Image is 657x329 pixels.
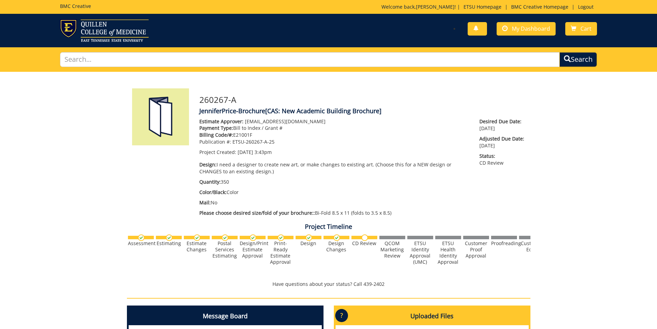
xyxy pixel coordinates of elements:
p: [EMAIL_ADDRESS][DOMAIN_NAME] [199,118,469,125]
span: Design: [199,161,217,168]
span: Desired Due Date: [479,118,525,125]
p: I need a designer to create new art, or make changes to existing art. (Choose this for a NEW desi... [199,161,469,175]
span: Please choose desired size/fold of your brochure:: [199,210,315,216]
a: ETSU Homepage [460,3,505,10]
div: QCOM Marketing Review [379,240,405,259]
span: Quantity: [199,178,221,185]
p: 350 [199,178,469,185]
span: Cart [580,25,591,32]
img: Product featured image [132,88,189,145]
h4: Message Board [129,307,322,325]
div: Print-Ready Estimate Approval [268,240,293,265]
img: checkmark [166,234,172,241]
span: Adjusted Due Date: [479,135,525,142]
p: No [199,199,469,206]
img: checkmark [138,234,145,241]
p: Bill to Index / Grant # [199,125,469,132]
a: Cart [565,22,597,36]
div: Assessment [128,240,154,246]
a: [PERSON_NAME] [416,3,455,10]
div: Customer Edits [519,240,545,253]
img: no [361,234,368,241]
p: Bi-Fold 8.5 x 11 (folds to 3.5 x 8.5) [199,210,469,216]
p: Welcome back, ! | | | [381,3,597,10]
img: checkmark [306,234,312,241]
span: My Dashboard [512,25,550,32]
h5: BMC Creative [60,3,91,9]
span: Status: [479,153,525,159]
span: Color/Black: [199,189,227,195]
img: checkmark [194,234,200,241]
span: Estimate Approver: [199,118,243,125]
div: Proofreading [491,240,517,246]
a: My Dashboard [497,22,556,36]
div: Design Changes [323,240,349,253]
p: Color [199,189,469,196]
div: Customer Proof Approval [463,240,489,259]
span: Publication #: [199,138,231,145]
h4: Project Timeline [127,223,530,230]
div: Estimate Changes [184,240,210,253]
p: CD Review [479,153,525,166]
div: CD Review [351,240,377,246]
a: Logout [575,3,597,10]
span: [DATE] 3:43pm [238,149,272,155]
div: Postal Services Estimating [212,240,238,259]
p: [DATE] [479,135,525,149]
div: ETSU Identity Approval (UMC) [407,240,433,265]
h4: JenniferPrice-Brochure [199,108,525,115]
span: Mail: [199,199,211,206]
div: ETSU Health Identity Approval [435,240,461,265]
span: ETSU-260267-A-25 [232,138,275,145]
img: checkmark [278,234,284,241]
a: BMC Creative Homepage [508,3,572,10]
h4: Uploaded Files [336,307,529,325]
img: checkmark [250,234,256,241]
div: Design [296,240,321,246]
p: [DATE] [479,118,525,132]
button: Search [559,52,597,67]
input: Search... [60,52,560,67]
p: ? [335,309,348,322]
div: Design/Print Estimate Approval [240,240,266,259]
img: ETSU logo [60,19,149,42]
p: E21001F [199,132,469,138]
img: checkmark [334,234,340,241]
h3: 260267-A [199,95,525,104]
span: Billing Code/#: [199,132,233,138]
span: Project Created: [199,149,236,155]
span: Payment Type: [199,125,233,131]
p: Have questions about your status? Call 439-2402 [127,281,530,288]
img: checkmark [222,234,228,241]
div: Estimating [156,240,182,246]
span: [CAS: New Academic Building Brochure] [265,107,381,115]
